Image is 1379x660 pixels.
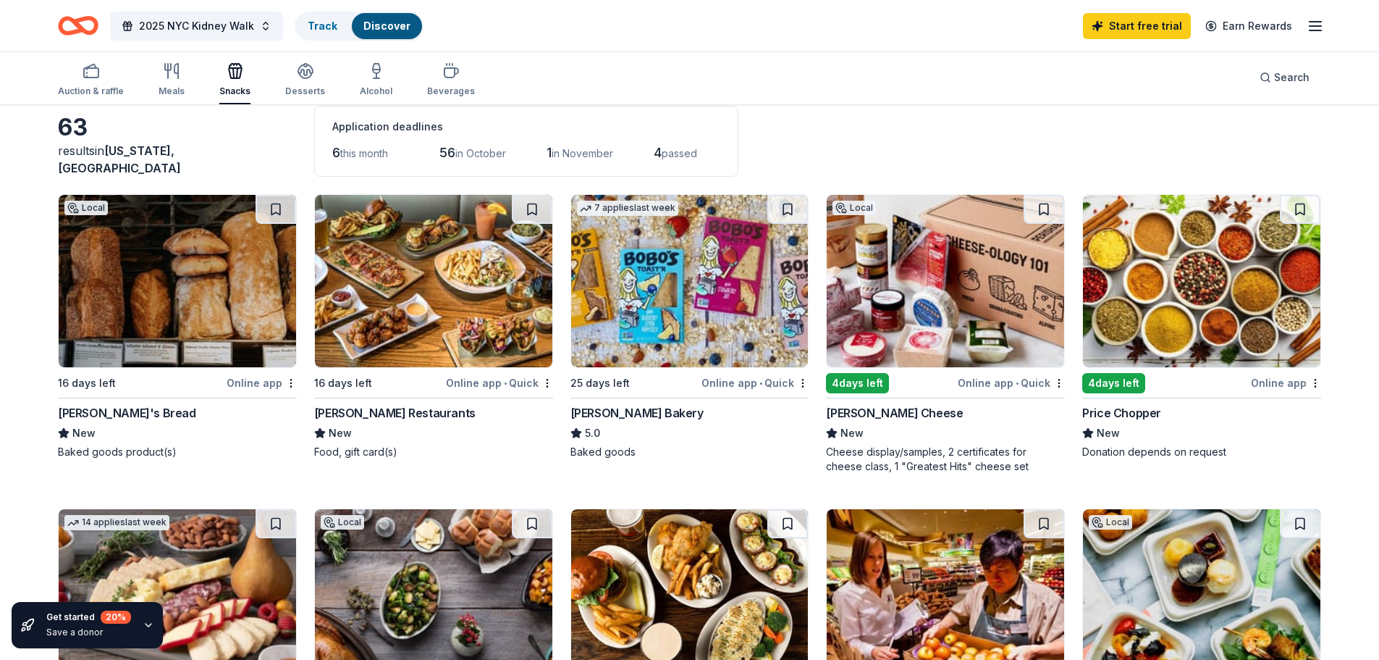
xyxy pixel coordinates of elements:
a: Image for Amy's BreadLocal16 days leftOnline app[PERSON_NAME]'s BreadNewBaked goods product(s) [58,194,297,459]
div: Baked goods [570,445,809,459]
div: Application deadlines [332,118,720,135]
div: Cheese display/samples, 2 certificates for cheese class, 1 "Greatest Hits" cheese set [826,445,1065,474]
a: Image for Price Chopper4days leftOnline appPrice ChopperNewDonation depends on request [1082,194,1321,459]
button: Desserts [285,57,325,104]
div: 4 days left [826,373,889,393]
a: Home [58,9,98,43]
span: 5.0 [585,425,600,442]
button: Beverages [427,57,475,104]
span: New [840,425,864,442]
div: Online app Quick [446,374,553,392]
a: Start free trial [1083,13,1191,39]
div: 16 days left [314,375,372,392]
div: Auction & raffle [58,85,124,97]
div: 63 [58,113,297,142]
span: 4 [654,145,662,160]
span: • [759,377,762,389]
div: Local [1089,515,1132,530]
div: [PERSON_NAME] Restaurants [314,404,476,422]
span: New [1097,425,1120,442]
span: 56 [439,145,455,160]
div: Meals [159,85,185,97]
img: Image for Bobo's Bakery [571,195,809,367]
div: Baked goods product(s) [58,445,297,459]
span: 6 [332,145,340,160]
div: Local [832,201,876,215]
span: in November [552,147,613,159]
span: passed [662,147,697,159]
div: Desserts [285,85,325,97]
div: 14 applies last week [64,515,169,530]
button: Search [1248,63,1321,92]
div: Local [64,201,108,215]
div: Alcohol [360,85,392,97]
span: this month [340,147,388,159]
div: Save a donor [46,627,131,638]
div: [PERSON_NAME] Cheese [826,404,963,422]
div: results [58,142,297,177]
div: [PERSON_NAME] Bakery [570,404,704,422]
div: Online app Quick [701,374,809,392]
span: 2025 NYC Kidney Walk [139,17,254,35]
div: 7 applies last week [577,201,678,216]
div: Beverages [427,85,475,97]
a: Image for Murray's CheeseLocal4days leftOnline app•Quick[PERSON_NAME] CheeseNewCheese display/sam... [826,194,1065,474]
img: Image for Murray's Cheese [827,195,1064,367]
div: Get started [46,611,131,624]
div: Food, gift card(s) [314,445,553,459]
button: Meals [159,57,185,104]
span: in [58,143,181,175]
a: Earn Rewards [1197,13,1301,39]
div: 20 % [101,611,131,624]
div: [PERSON_NAME]'s Bread [58,404,196,422]
div: Online app [1251,374,1321,392]
div: Price Chopper [1082,404,1161,422]
a: Image for Bobo's Bakery7 applieslast week25 days leftOnline app•Quick[PERSON_NAME] Bakery5.0Baked... [570,194,809,459]
button: TrackDiscover [295,12,423,41]
span: 1 [547,145,552,160]
button: Auction & raffle [58,57,124,104]
div: Online app Quick [958,374,1065,392]
span: New [72,425,96,442]
span: • [1016,377,1019,389]
div: 4 days left [1082,373,1145,393]
img: Image for Thompson Restaurants [315,195,552,367]
span: • [504,377,507,389]
button: Alcohol [360,57,392,104]
span: [US_STATE], [GEOGRAPHIC_DATA] [58,143,181,175]
span: Search [1274,69,1310,86]
div: Local [321,515,364,530]
div: 25 days left [570,375,630,392]
div: Snacks [219,85,250,97]
a: Image for Thompson Restaurants16 days leftOnline app•Quick[PERSON_NAME] RestaurantsNewFood, gift ... [314,194,553,459]
img: Image for Price Chopper [1083,195,1320,367]
div: Online app [227,374,297,392]
button: Snacks [219,57,250,104]
img: Image for Amy's Bread [59,195,296,367]
button: 2025 NYC Kidney Walk [110,12,283,41]
div: Donation depends on request [1082,445,1321,459]
span: New [329,425,352,442]
a: Discover [363,20,410,32]
div: 16 days left [58,375,116,392]
a: Track [308,20,337,32]
span: in October [455,147,506,159]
